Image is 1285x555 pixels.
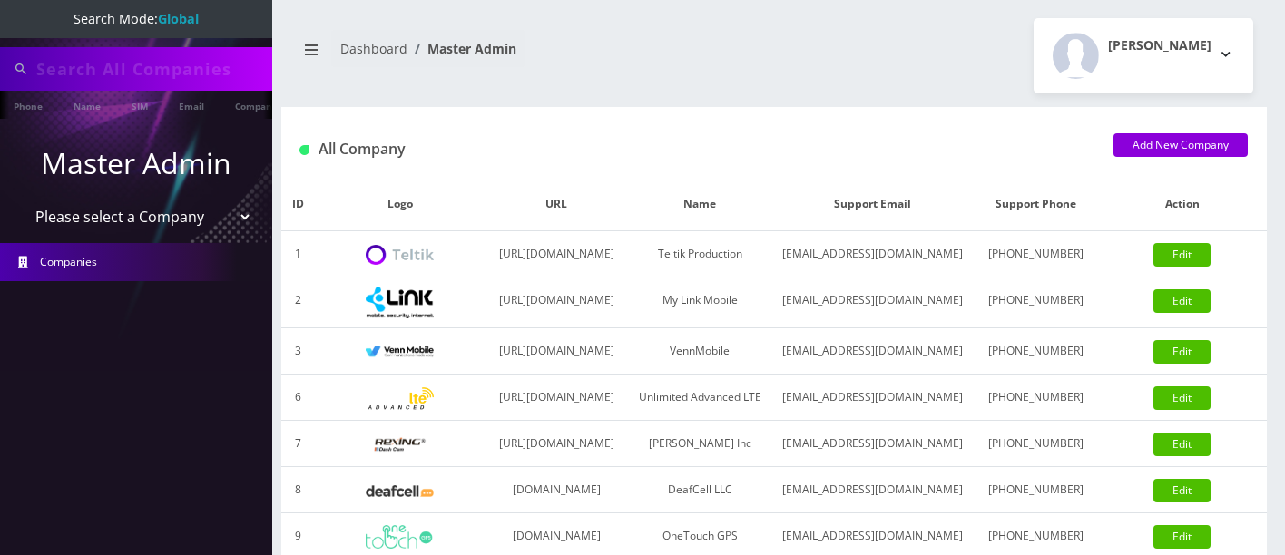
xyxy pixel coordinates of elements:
td: [PHONE_NUMBER] [974,467,1097,513]
td: DeafCell LLC [629,467,770,513]
td: Teltik Production [629,231,770,277]
img: DeafCell LLC [366,485,434,497]
a: Dashboard [340,40,407,57]
td: [PHONE_NUMBER] [974,277,1097,328]
a: Phone [5,91,52,119]
td: [URL][DOMAIN_NAME] [485,421,629,467]
nav: breadcrumb [295,30,760,82]
td: 7 [281,421,315,467]
img: Unlimited Advanced LTE [366,387,434,410]
td: [PHONE_NUMBER] [974,328,1097,375]
td: [PHONE_NUMBER] [974,421,1097,467]
input: Search All Companies [36,52,268,86]
th: Support Email [770,178,974,231]
td: [DOMAIN_NAME] [485,467,629,513]
td: 8 [281,467,315,513]
img: Teltik Production [366,245,434,266]
th: Support Phone [974,178,1097,231]
img: My Link Mobile [366,287,434,318]
td: 2 [281,277,315,328]
a: Edit [1153,340,1211,364]
a: Name [64,91,110,119]
td: [PERSON_NAME] Inc [629,421,770,467]
th: Action [1097,178,1267,231]
td: 6 [281,375,315,421]
a: Edit [1153,525,1211,549]
td: 3 [281,328,315,375]
td: 1 [281,231,315,277]
td: My Link Mobile [629,277,770,328]
a: Edit [1153,289,1211,313]
td: [EMAIL_ADDRESS][DOMAIN_NAME] [770,421,974,467]
td: [URL][DOMAIN_NAME] [485,375,629,421]
img: All Company [299,145,309,155]
li: Master Admin [407,39,516,58]
a: Company [226,91,287,119]
a: Edit [1153,433,1211,456]
h2: [PERSON_NAME] [1108,38,1211,54]
td: VennMobile [629,328,770,375]
a: Edit [1153,386,1211,410]
th: Name [629,178,770,231]
img: VennMobile [366,346,434,358]
img: OneTouch GPS [366,525,434,549]
span: Companies [40,254,97,269]
td: Unlimited Advanced LTE [629,375,770,421]
th: URL [485,178,629,231]
a: Add New Company [1113,133,1248,157]
a: Edit [1153,479,1211,502]
span: Search Mode: [74,10,199,27]
th: ID [281,178,315,231]
td: [URL][DOMAIN_NAME] [485,231,629,277]
td: [URL][DOMAIN_NAME] [485,277,629,328]
td: [EMAIL_ADDRESS][DOMAIN_NAME] [770,328,974,375]
td: [EMAIL_ADDRESS][DOMAIN_NAME] [770,375,974,421]
img: Rexing Inc [366,436,434,453]
td: [URL][DOMAIN_NAME] [485,328,629,375]
th: Logo [315,178,485,231]
td: [EMAIL_ADDRESS][DOMAIN_NAME] [770,467,974,513]
td: [EMAIL_ADDRESS][DOMAIN_NAME] [770,277,974,328]
strong: Global [158,10,199,27]
td: [EMAIL_ADDRESS][DOMAIN_NAME] [770,231,974,277]
a: Edit [1153,243,1211,267]
td: [PHONE_NUMBER] [974,231,1097,277]
h1: All Company [299,141,1086,158]
a: Email [170,91,213,119]
td: [PHONE_NUMBER] [974,375,1097,421]
button: [PERSON_NAME] [1034,18,1253,93]
a: SIM [123,91,157,119]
